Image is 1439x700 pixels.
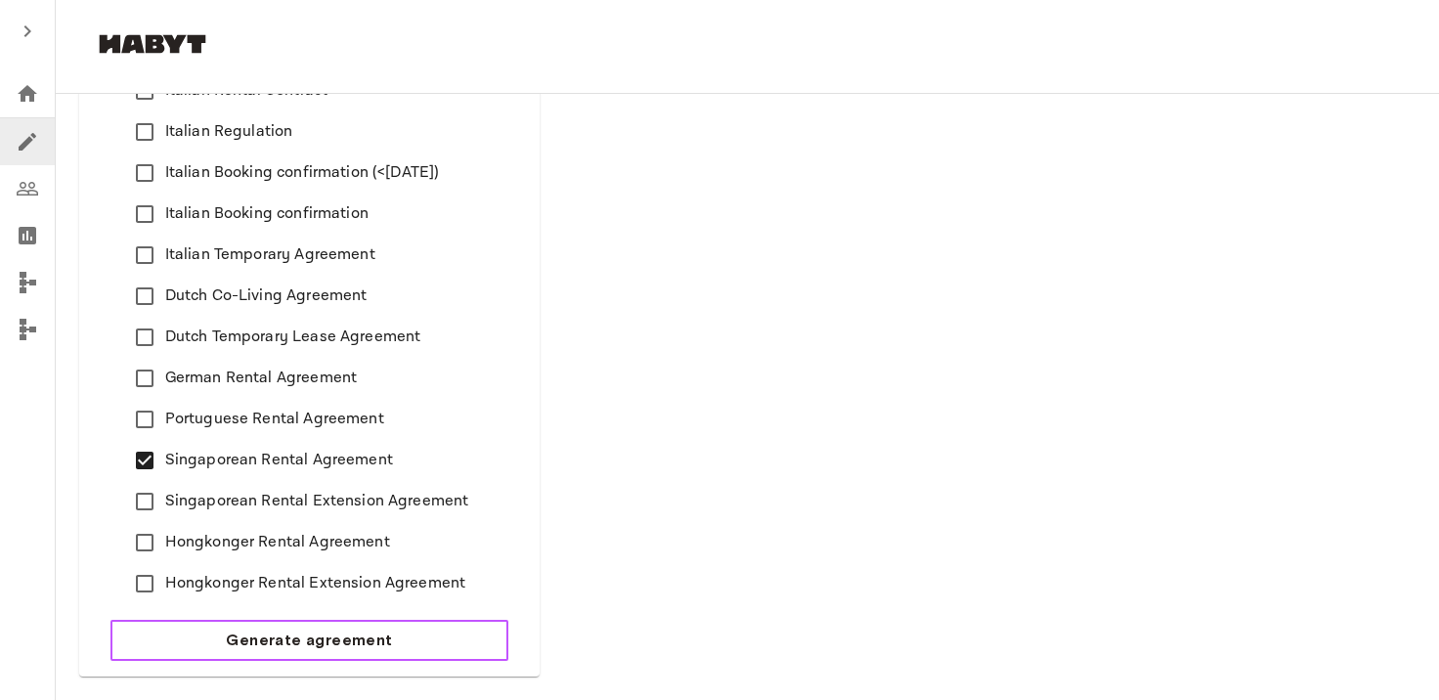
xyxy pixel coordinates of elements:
span: German Rental Agreement [165,367,357,390]
button: Generate agreement [110,620,508,661]
span: Italian Booking confirmation [165,202,369,226]
span: Hongkonger Rental Agreement [165,531,390,554]
span: Italian Regulation [165,120,293,144]
span: Portuguese Rental Agreement [165,408,384,431]
span: Dutch Co-Living Agreement [165,284,368,308]
img: Habyt [94,34,211,54]
span: Generate agreement [226,629,392,652]
span: Hongkonger Rental Extension Agreement [165,572,466,595]
span: Singaporean Rental Agreement [165,449,393,472]
span: Italian Booking confirmation (<[DATE]) [165,161,440,185]
span: Dutch Temporary Lease Agreement [165,326,421,349]
span: Italian Temporary Agreement [165,243,375,267]
span: Singaporean Rental Extension Agreement [165,490,469,513]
